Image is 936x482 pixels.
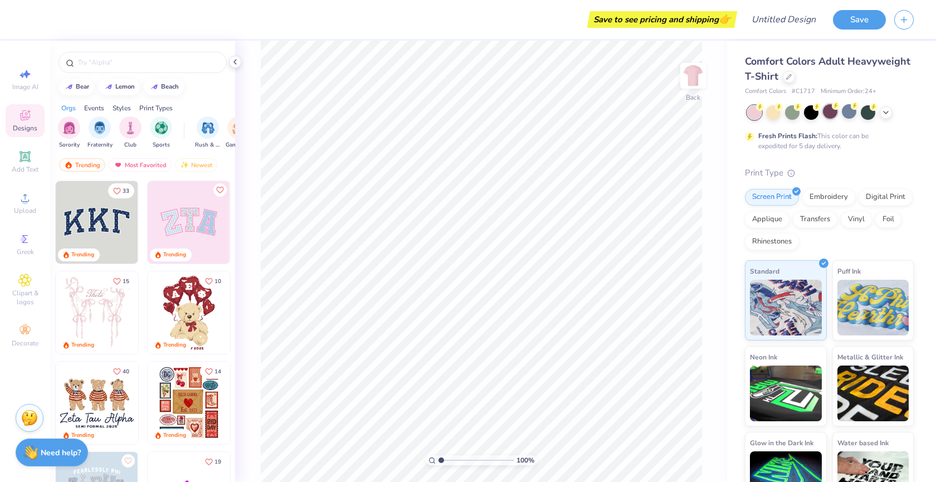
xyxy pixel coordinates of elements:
span: Greek [17,247,34,256]
span: 100 % [516,455,534,465]
img: Newest.gif [180,161,189,169]
div: filter for Sorority [58,116,80,149]
img: 6de2c09e-6ade-4b04-8ea6-6dac27e4729e [148,362,230,444]
div: Screen Print [745,189,799,206]
div: Trending [163,251,186,259]
button: Like [121,454,135,468]
div: Print Type [745,167,914,179]
span: Standard [750,265,779,277]
img: b0e5e834-c177-467b-9309-b33acdc40f03 [230,362,312,444]
div: filter for Club [119,116,142,149]
span: Sports [153,141,170,149]
span: Game Day [226,141,251,149]
span: Image AI [12,82,38,91]
div: filter for Rush & Bid [195,116,221,149]
div: Embroidery [802,189,855,206]
span: Metallic & Glitter Ink [837,351,903,363]
input: Untitled Design [743,8,825,31]
input: Try "Alpha" [77,57,220,68]
button: Like [213,183,227,197]
div: Rhinestones [745,233,799,250]
span: Neon Ink [750,351,777,363]
img: 3b9aba4f-e317-4aa7-a679-c95a879539bd [56,181,138,264]
span: Comfort Colors [745,87,786,96]
button: Like [200,454,226,469]
img: Rush & Bid Image [202,121,214,134]
button: filter button [58,116,80,149]
button: Like [200,364,226,379]
div: filter for Game Day [226,116,251,149]
div: This color can be expedited for 5 day delivery. [758,131,895,151]
div: Events [84,103,104,113]
img: 587403a7-0594-4a7f-b2bd-0ca67a3ff8dd [148,271,230,354]
button: Like [200,274,226,289]
span: Add Text [12,165,38,174]
div: Foil [875,211,901,228]
span: 40 [123,369,129,374]
img: Game Day Image [232,121,245,134]
span: Minimum Order: 24 + [821,87,876,96]
img: 83dda5b0-2158-48ca-832c-f6b4ef4c4536 [56,271,138,354]
img: d12a98c7-f0f7-4345-bf3a-b9f1b718b86e [138,271,220,354]
span: Fraternity [87,141,113,149]
div: Trending [163,341,186,349]
img: most_fav.gif [114,161,123,169]
span: Comfort Colors Adult Heavyweight T-Shirt [745,55,910,83]
span: 19 [214,459,221,465]
img: Standard [750,280,822,335]
div: lemon [115,84,135,90]
img: Neon Ink [750,366,822,421]
button: filter button [87,116,113,149]
img: 9980f5e8-e6a1-4b4a-8839-2b0e9349023c [148,181,230,264]
div: bear [76,84,89,90]
button: filter button [226,116,251,149]
span: # C1717 [792,87,815,96]
div: Applique [745,211,789,228]
img: Fraternity Image [94,121,106,134]
img: trend_line.gif [65,84,74,90]
strong: Fresh Prints Flash: [758,132,817,140]
div: Digital Print [859,189,913,206]
button: filter button [119,116,142,149]
img: d12c9beb-9502-45c7-ae94-40b97fdd6040 [138,362,220,444]
div: Transfers [793,211,837,228]
div: Trending [71,251,94,259]
span: Rush & Bid [195,141,221,149]
div: beach [161,84,179,90]
button: Like [108,364,134,379]
button: bear [58,79,94,95]
div: Styles [113,103,131,113]
span: Sorority [59,141,80,149]
span: Club [124,141,136,149]
div: Trending [71,431,94,440]
img: 5ee11766-d822-42f5-ad4e-763472bf8dcf [230,181,312,264]
img: Sports Image [155,121,168,134]
span: 33 [123,188,129,194]
div: filter for Fraternity [87,116,113,149]
span: Decorate [12,339,38,348]
div: Vinyl [841,211,872,228]
span: Glow in the Dark Ink [750,437,813,449]
button: lemon [98,79,140,95]
button: Save [833,10,886,30]
span: 15 [123,279,129,284]
span: 👉 [719,12,731,26]
span: 10 [214,279,221,284]
div: Most Favorited [109,158,172,172]
span: Water based Ink [837,437,889,449]
div: Print Types [139,103,173,113]
button: filter button [150,116,172,149]
span: Clipart & logos [6,289,45,306]
div: Trending [71,341,94,349]
button: beach [144,79,184,95]
img: edfb13fc-0e43-44eb-bea2-bf7fc0dd67f9 [138,181,220,264]
img: Sorority Image [63,121,76,134]
img: a3be6b59-b000-4a72-aad0-0c575b892a6b [56,362,138,444]
button: Like [108,274,134,289]
img: Back [682,65,704,87]
span: 14 [214,369,221,374]
img: e74243e0-e378-47aa-a400-bc6bcb25063a [230,271,312,354]
img: trend_line.gif [150,84,159,90]
div: Save to see pricing and shipping [590,11,734,28]
img: trending.gif [64,161,73,169]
